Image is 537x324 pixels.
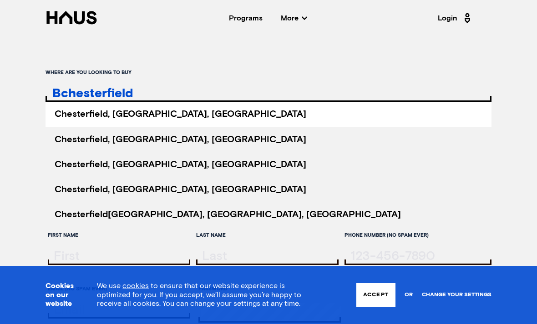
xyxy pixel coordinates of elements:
[55,160,306,169] span: , [GEOGRAPHIC_DATA], [GEOGRAPHIC_DATA]
[422,292,491,298] a: Change your settings
[55,110,108,119] b: Chesterfield
[55,210,401,219] span: [GEOGRAPHIC_DATA], [GEOGRAPHIC_DATA], [GEOGRAPHIC_DATA]
[48,227,191,243] label: First Name
[46,87,491,100] input: ratesLocationInput
[55,210,108,219] b: Chesterfield
[196,227,339,243] label: Last Name
[198,249,339,263] input: lastName
[50,249,191,263] input: firstName
[356,283,395,307] button: Accept
[46,282,74,308] h3: Cookies on our website
[55,185,108,194] b: Chesterfield
[347,249,491,263] input: tel
[405,287,413,303] span: or
[55,135,306,144] span: , [GEOGRAPHIC_DATA], [GEOGRAPHIC_DATA]
[97,282,301,307] span: We use to ensure that our website experience is optimized for you. If you accept, we’ll assume yo...
[55,110,306,119] span: , [GEOGRAPHIC_DATA], [GEOGRAPHIC_DATA]
[281,15,307,22] span: More
[55,185,306,194] span: , [GEOGRAPHIC_DATA], [GEOGRAPHIC_DATA]
[122,282,149,289] a: cookies
[55,135,108,144] b: Chesterfield
[229,15,263,22] a: Programs
[344,227,491,243] label: Phone Number (no spam ever)
[438,11,473,25] a: Login
[55,160,108,169] b: Chesterfield
[46,65,491,80] label: Where are you looking to buy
